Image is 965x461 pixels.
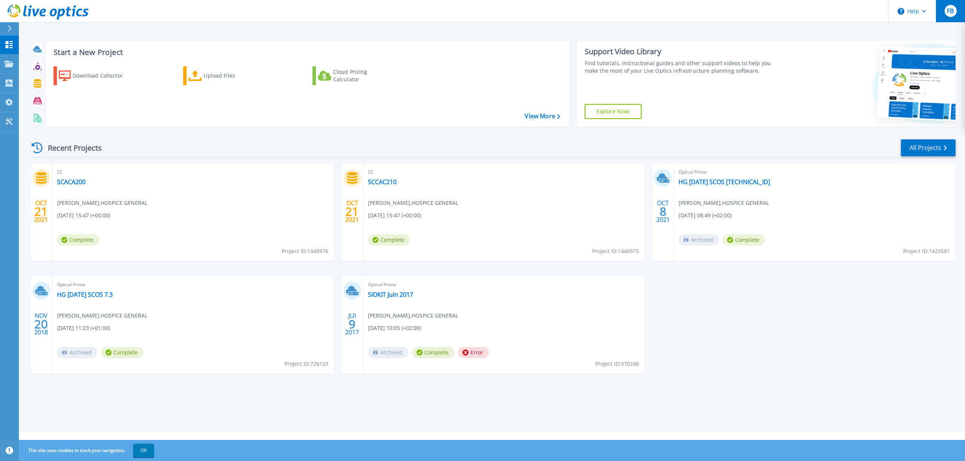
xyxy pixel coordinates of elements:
[592,247,639,255] span: Project ID: 1440975
[57,168,329,176] span: SC
[57,178,86,186] a: SCACA200
[73,68,133,83] div: Download Collector
[54,66,138,85] a: Download Collector
[133,444,154,457] button: OK
[34,208,48,215] span: 21
[723,234,765,246] span: Complete
[368,234,410,246] span: Complete
[679,234,719,246] span: Archived
[57,324,110,332] span: [DATE] 11:23 (+01:00)
[368,324,421,332] span: [DATE] 10:05 (+02:00)
[903,247,950,255] span: Project ID: 1423581
[656,198,670,225] div: OCT 2021
[368,199,458,207] span: [PERSON_NAME] , HOSPICE GENERAL
[585,60,780,75] div: Find tutorials, instructional guides and other support videos to help you make the most of your L...
[345,198,359,225] div: OCT 2021
[57,281,329,289] span: Optical Prime
[458,347,489,358] span: Error
[368,291,413,298] a: SIOKIT Juin 2017
[660,208,666,215] span: 8
[412,347,454,358] span: Complete
[368,211,421,220] span: [DATE] 15:47 (+00:00)
[57,311,147,320] span: [PERSON_NAME] , HOSPICE GENERAL
[525,113,560,120] a: View More
[947,8,954,14] span: FB
[34,310,48,338] div: NOV 2018
[345,208,359,215] span: 21
[585,104,642,119] a: Explore Now!
[34,321,48,327] span: 20
[312,66,397,85] a: Cloud Pricing Calculator
[282,247,328,255] span: Project ID: 1440976
[345,310,359,338] div: JUI 2017
[349,321,355,327] span: 9
[368,178,397,186] a: SCCAC210
[595,360,639,368] span: Project ID: 370246
[368,311,458,320] span: [PERSON_NAME] , HOSPICE GENERAL
[57,211,110,220] span: [DATE] 15:47 (+00:00)
[34,198,48,225] div: OCT 2021
[183,66,267,85] a: Upload Files
[204,68,264,83] div: Upload Files
[57,199,147,207] span: [PERSON_NAME] , HOSPICE GENERAL
[679,199,769,207] span: [PERSON_NAME] , HOSPICE GENERAL
[368,168,640,176] span: SC
[101,347,143,358] span: Complete
[679,168,951,176] span: Optical Prime
[285,360,328,368] span: Project ID: 726103
[29,139,112,157] div: Recent Projects
[679,211,732,220] span: [DATE] 08:49 (+02:00)
[901,139,956,156] a: All Projects
[57,291,113,298] a: HG [DATE] SCOS 7.3
[368,281,640,289] span: Optical Prime
[585,47,780,56] div: Support Video Library
[57,234,99,246] span: Complete
[679,178,770,186] a: HG [DATE] SCOS [TECHNICAL_ID]
[333,68,394,83] div: Cloud Pricing Calculator
[54,48,560,56] h3: Start a New Project
[57,347,97,358] span: Archived
[368,347,408,358] span: Archived
[21,444,154,457] span: This site uses cookies to track your navigation.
